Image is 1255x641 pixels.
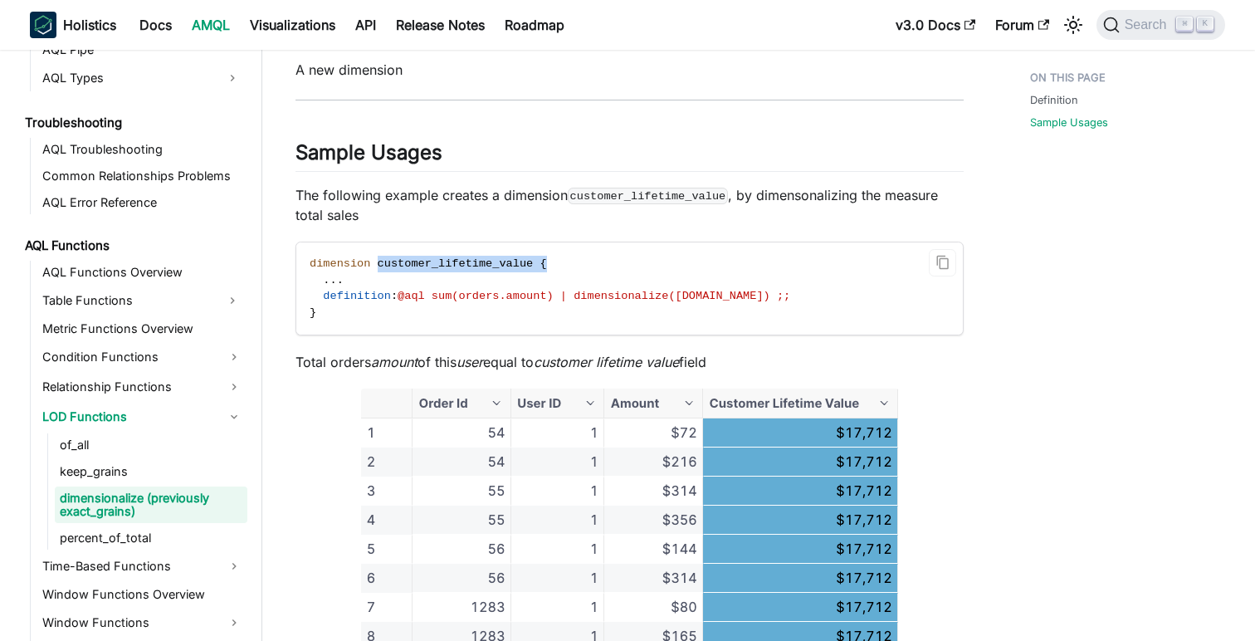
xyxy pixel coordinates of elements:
span: customer_lifetime_value [378,257,534,270]
button: Switch between dark and light mode (currently light mode) [1060,12,1087,38]
span: @aql sum(orders.amount) | dimensionalize([DOMAIN_NAME]) ;; [398,290,790,302]
a: Time-Based Functions [37,553,247,580]
a: Window Functions Overview [37,583,247,606]
a: Window Functions [37,609,247,636]
span: { [540,257,546,270]
a: AMQL [182,12,240,38]
p: Total orders of this equal to field [295,352,964,372]
a: Docs [129,12,182,38]
em: amount [371,354,418,370]
a: AQL Troubleshooting [37,138,247,161]
span: } [310,306,316,319]
a: percent_of_total [55,526,247,550]
a: Table Functions [37,287,217,314]
span: . [337,274,344,286]
a: Troubleshooting [20,111,247,135]
a: Sample Usages [1030,115,1108,130]
a: Definition [1030,92,1078,108]
a: keep_grains [55,460,247,483]
a: API [345,12,386,38]
a: Forum [985,12,1059,38]
a: dimensionalize (previously exact_grains) [55,487,247,523]
p: A new dimension [295,60,964,80]
nav: Docs sidebar [13,50,262,641]
a: of_all [55,433,247,457]
kbd: ⌘ [1176,17,1193,32]
a: Condition Functions [37,344,247,370]
a: AQL Error Reference [37,191,247,214]
span: . [330,274,337,286]
button: Expand sidebar category 'Table Functions' [217,287,247,314]
button: Copy code to clipboard [929,249,956,276]
a: Visualizations [240,12,345,38]
a: LOD Functions [37,404,247,430]
a: AQL Functions [20,234,247,257]
a: AQL Pipe [37,38,247,61]
a: v3.0 Docs [886,12,985,38]
em: customer lifetime value [534,354,679,370]
code: customer_lifetime_value [568,188,728,204]
a: AQL Functions Overview [37,261,247,284]
a: Common Relationships Problems [37,164,247,188]
em: user [457,354,483,370]
span: dimension [310,257,370,270]
a: Release Notes [386,12,495,38]
span: Search [1120,17,1177,32]
a: Roadmap [495,12,574,38]
span: : [391,290,398,302]
b: Holistics [63,15,116,35]
a: AQL Types [37,65,217,91]
h2: Sample Usages [295,140,964,172]
a: Relationship Functions [37,374,247,400]
p: The following example creates a dimension , by dimensonalizing the measure total sales [295,185,964,225]
span: definition [323,290,391,302]
a: HolisticsHolistics [30,12,116,38]
a: Metric Functions Overview [37,317,247,340]
kbd: K [1197,17,1213,32]
img: Holistics [30,12,56,38]
span: . [323,274,330,286]
button: Search (Command+K) [1096,10,1225,40]
button: Expand sidebar category 'AQL Types' [217,65,247,91]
